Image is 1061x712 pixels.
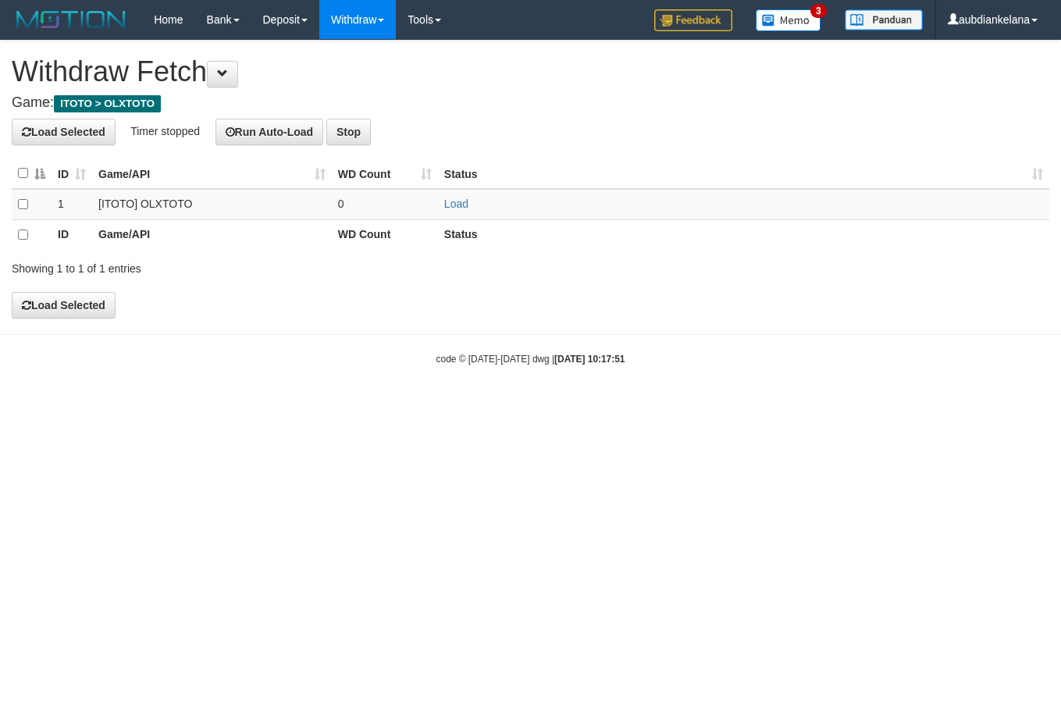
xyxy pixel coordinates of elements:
th: Game/API: activate to sort column ascending [92,158,332,189]
th: Status: activate to sort column ascending [438,158,1049,189]
h1: Withdraw Fetch [12,56,1049,87]
span: ITOTO > OLXTOTO [54,95,161,112]
th: WD Count: activate to sort column ascending [332,158,438,189]
img: MOTION_logo.png [12,8,130,31]
span: 0 [338,198,344,210]
div: Showing 1 to 1 of 1 entries [12,255,430,276]
button: Stop [326,119,371,145]
button: Run Auto-Load [215,119,324,145]
span: Timer stopped [130,124,200,137]
small: code © [DATE]-[DATE] dwg | [436,354,625,365]
td: 1 [52,189,92,220]
th: ID: activate to sort column ascending [52,158,92,189]
img: Feedback.jpg [654,9,732,31]
th: WD Count [332,219,438,250]
a: Load [444,198,468,210]
h4: Game: [12,95,1049,111]
th: Status [438,219,1049,250]
button: Load Selected [12,292,116,319]
img: Button%20Memo.svg [756,9,821,31]
td: [ITOTO] OLXTOTO [92,189,332,220]
strong: [DATE] 10:17:51 [554,354,625,365]
th: ID [52,219,92,250]
img: panduan.png [845,9,923,30]
button: Load Selected [12,119,116,145]
span: 3 [810,4,827,18]
th: Game/API [92,219,332,250]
